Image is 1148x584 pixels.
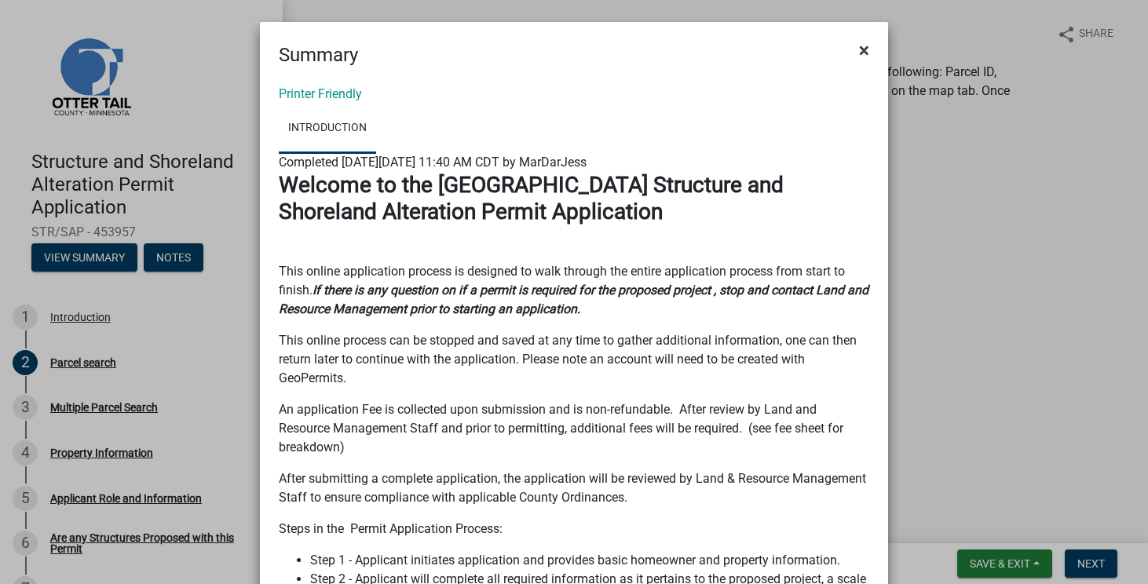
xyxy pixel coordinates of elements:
p: After submitting a complete application, the application will be reviewed by Land & Resource Mana... [279,469,869,507]
p: An application Fee is collected upon submission and is non-refundable. After review by Land and R... [279,400,869,457]
span: Completed [DATE][DATE] 11:40 AM CDT by MarDarJess [279,155,587,170]
h4: Summary [279,41,358,69]
strong: Welcome to the [GEOGRAPHIC_DATA] Structure and Shoreland Alteration Permit Application [279,172,784,224]
a: Printer Friendly [279,86,362,101]
p: This online process can be stopped and saved at any time to gather additional information, one ca... [279,331,869,388]
a: Introduction [279,104,376,154]
strong: If there is any question on if a permit is required for the proposed project , stop and contact L... [279,283,868,316]
button: Close [846,28,882,72]
li: Step 1 - Applicant initiates application and provides basic homeowner and property information. [310,551,869,570]
p: Steps in the Permit Application Process: [279,520,869,538]
span: × [859,39,869,61]
p: This online application process is designed to walk through the entire application process from s... [279,262,869,319]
